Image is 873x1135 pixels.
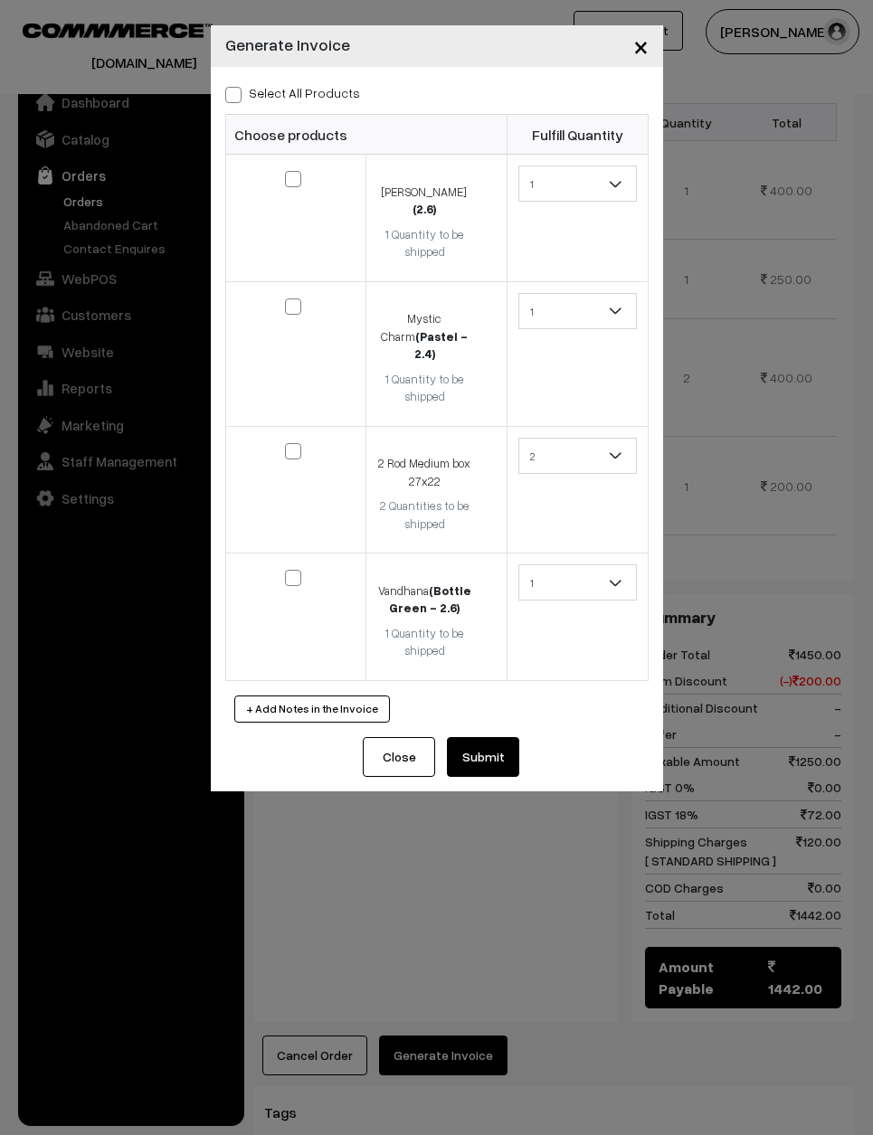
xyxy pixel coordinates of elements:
[447,737,519,777] button: Submit
[363,737,435,777] button: Close
[377,497,471,533] div: 2 Quantities to be shipped
[225,83,360,102] label: Select all Products
[518,438,637,474] span: 2
[633,29,649,62] span: ×
[619,18,663,74] button: Close
[377,625,471,660] div: 1 Quantity to be shipped
[389,583,471,616] strong: (Bottle Green - 2.6)
[225,115,507,155] th: Choose products
[414,329,469,362] strong: (Pastel - 2.4)
[519,567,636,599] span: 1
[377,582,471,618] div: Vandhana
[413,202,436,216] strong: (2.6)
[377,184,471,219] div: [PERSON_NAME]
[519,168,636,200] span: 1
[519,296,636,327] span: 1
[377,455,471,490] div: 2 Rod Medium box 27x22
[234,695,390,723] button: + Add Notes in the Invoice
[518,564,637,601] span: 1
[518,166,637,202] span: 1
[518,293,637,329] span: 1
[519,440,636,472] span: 2
[225,33,350,57] h4: Generate Invoice
[377,371,471,406] div: 1 Quantity to be shipped
[377,226,471,261] div: 1 Quantity to be shipped
[377,310,471,364] div: Mystic Charm
[507,115,648,155] th: Fulfill Quantity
